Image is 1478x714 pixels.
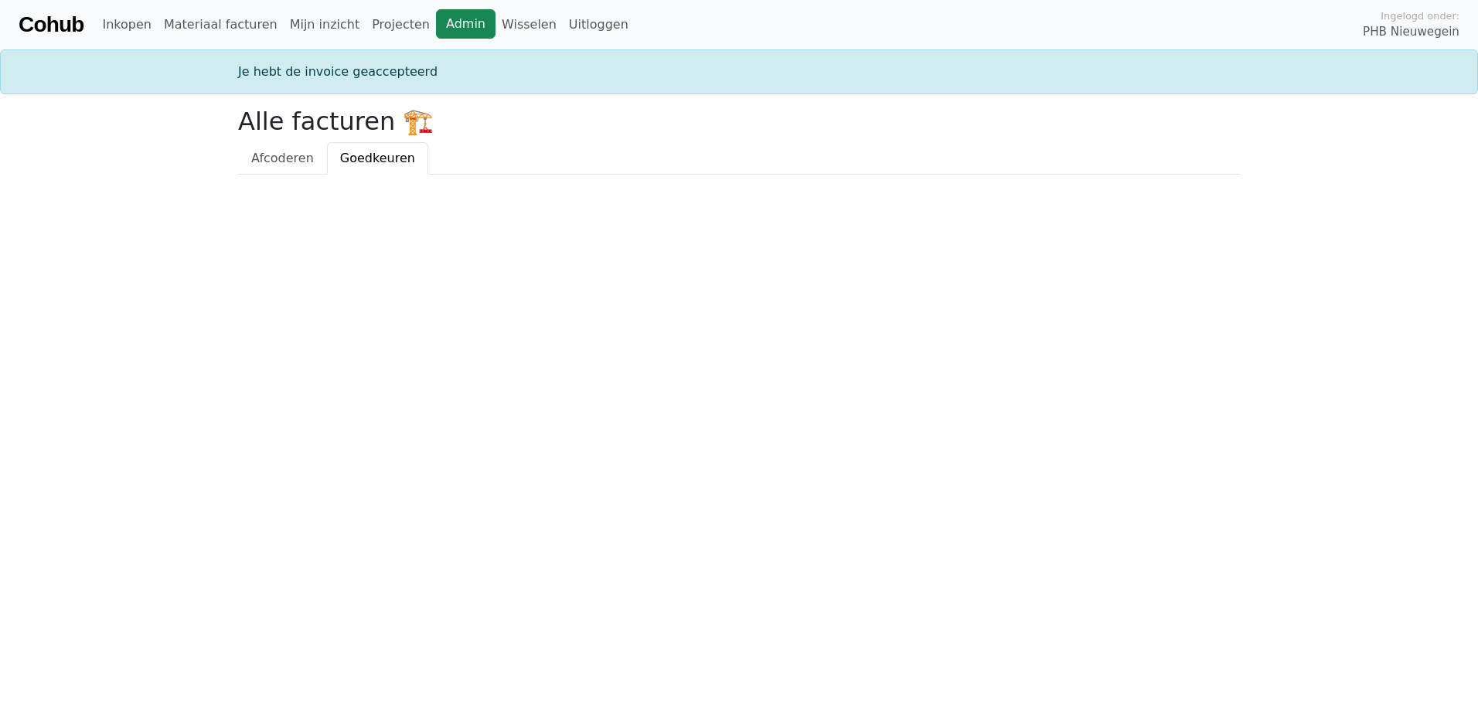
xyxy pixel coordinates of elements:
[496,9,563,40] a: Wisselen
[19,6,83,43] a: Cohub
[238,142,327,175] a: Afcoderen
[563,9,635,40] a: Uitloggen
[340,151,415,165] span: Goedkeuren
[284,9,366,40] a: Mijn inzicht
[238,107,1240,136] h2: Alle facturen 🏗️
[251,151,314,165] span: Afcoderen
[229,63,1249,81] div: Je hebt de invoice geaccepteerd
[158,9,284,40] a: Materiaal facturen
[96,9,157,40] a: Inkopen
[1381,8,1459,23] span: Ingelogd onder:
[327,142,428,175] a: Goedkeuren
[1363,23,1459,41] span: PHB Nieuwegein
[366,9,436,40] a: Projecten
[436,9,496,39] a: Admin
